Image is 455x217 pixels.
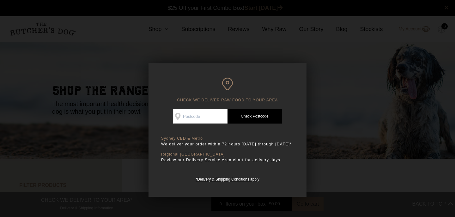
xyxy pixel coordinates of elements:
p: Regional [GEOGRAPHIC_DATA] [161,152,294,157]
input: Postcode [173,109,227,124]
p: We deliver your order within 72 hours [DATE] through [DATE]* [161,141,294,147]
a: Check Postcode [227,109,282,124]
p: Sydney CBD & Metro [161,136,294,141]
h6: CHECK WE DELIVER RAW FOOD TO YOUR AREA [161,78,294,103]
p: Review our Delivery Service Area chart for delivery days [161,157,294,163]
a: *Delivery & Shipping Conditions apply [196,176,259,182]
